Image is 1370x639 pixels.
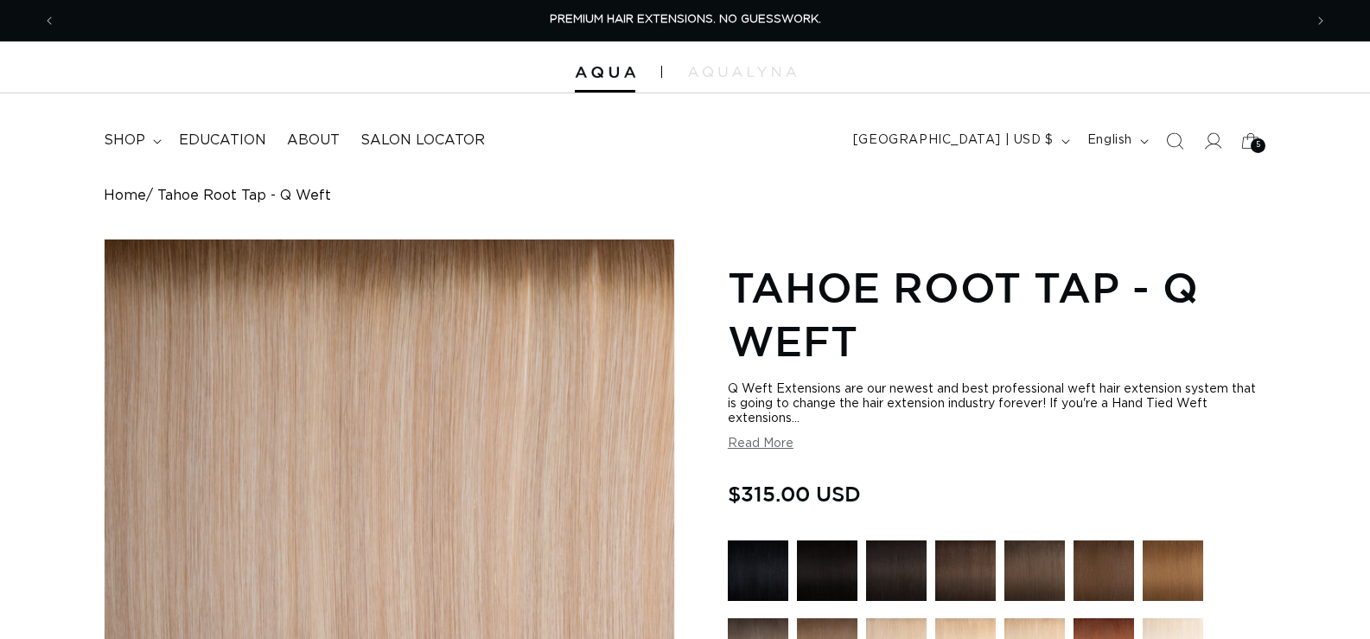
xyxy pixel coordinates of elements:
[1143,540,1203,601] img: 6 Light Brown - Q Weft
[797,540,857,610] a: 1N Natural Black - Q Weft
[157,188,331,204] span: Tahoe Root Tap - Q Weft
[728,382,1266,426] div: Q Weft Extensions are our newest and best professional weft hair extension system that is going t...
[1077,125,1156,157] button: English
[287,131,340,150] span: About
[853,131,1054,150] span: [GEOGRAPHIC_DATA] | USD $
[104,188,1266,204] nav: breadcrumbs
[843,125,1077,157] button: [GEOGRAPHIC_DATA] | USD $
[179,131,266,150] span: Education
[728,540,788,610] a: 1 Black - Q Weft
[1074,540,1134,601] img: 4 Medium Brown - Q Weft
[277,121,350,160] a: About
[1004,540,1065,610] a: 4AB Medium Ash Brown - Q Weft
[350,121,495,160] a: Salon Locator
[575,67,635,79] img: Aqua Hair Extensions
[1302,4,1340,37] button: Next announcement
[728,477,861,510] span: $315.00 USD
[1256,138,1261,153] span: 5
[360,131,485,150] span: Salon Locator
[935,540,996,610] a: 2 Dark Brown - Q Weft
[866,540,927,601] img: 1B Soft Black - Q Weft
[1143,540,1203,610] a: 6 Light Brown - Q Weft
[1087,131,1132,150] span: English
[30,4,68,37] button: Previous announcement
[728,437,793,451] button: Read More
[866,540,927,610] a: 1B Soft Black - Q Weft
[104,188,146,204] a: Home
[550,14,821,25] span: PREMIUM HAIR EXTENSIONS. NO GUESSWORK.
[728,540,788,601] img: 1 Black - Q Weft
[688,67,796,77] img: aqualyna.com
[1074,540,1134,610] a: 4 Medium Brown - Q Weft
[797,540,857,601] img: 1N Natural Black - Q Weft
[728,260,1266,368] h1: Tahoe Root Tap - Q Weft
[169,121,277,160] a: Education
[935,540,996,601] img: 2 Dark Brown - Q Weft
[1156,122,1194,160] summary: Search
[104,131,145,150] span: shop
[1004,540,1065,601] img: 4AB Medium Ash Brown - Q Weft
[93,121,169,160] summary: shop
